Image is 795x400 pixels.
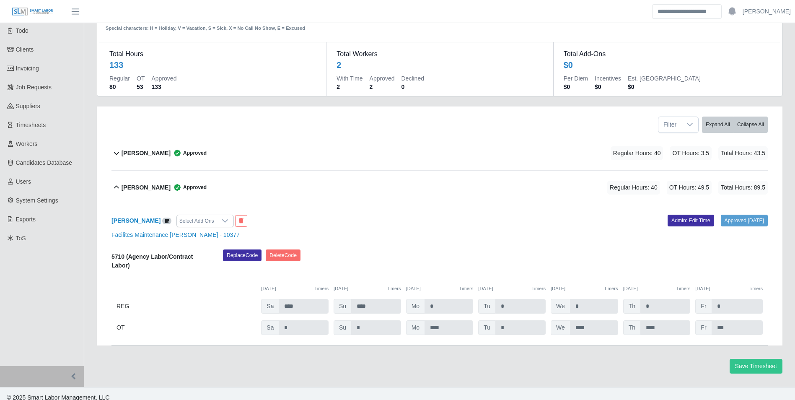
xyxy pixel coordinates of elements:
button: ReplaceCode [223,249,262,261]
span: Filter [658,117,681,132]
span: Regular Hours: 40 [607,181,660,195]
span: Mo [406,320,425,335]
button: Save Timesheet [730,359,782,374]
dt: Regular [109,74,130,83]
span: Approved [171,149,207,157]
span: Suppliers [16,103,40,109]
span: Sa [261,299,279,314]
span: Workers [16,140,38,147]
dd: $0 [628,83,701,91]
div: REG [117,299,256,314]
span: Tu [478,299,496,314]
span: We [551,320,570,335]
dt: Est. [GEOGRAPHIC_DATA] [628,74,701,83]
div: [DATE] [406,285,474,292]
dd: 2 [370,83,395,91]
dt: Approved [370,74,395,83]
div: [DATE] [623,285,691,292]
button: Collapse All [733,117,768,133]
span: Timesheets [16,122,46,128]
button: DeleteCode [266,249,300,261]
dd: 53 [137,83,145,91]
a: Approved [DATE] [721,215,768,226]
span: Tu [478,320,496,335]
button: Expand All [702,117,734,133]
dt: With Time [337,74,363,83]
span: Mo [406,299,425,314]
span: Fr [695,299,712,314]
dd: $0 [564,83,588,91]
a: [PERSON_NAME] [111,217,161,224]
div: [DATE] [334,285,401,292]
button: [PERSON_NAME] Approved Regular Hours: 40 OT Hours: 3.5 Total Hours: 43.5 [111,136,768,170]
span: Th [623,299,641,314]
span: OT Hours: 3.5 [670,146,712,160]
span: We [551,299,570,314]
span: Total Hours: 89.5 [718,181,768,195]
dd: $0 [595,83,621,91]
div: [DATE] [261,285,329,292]
span: Job Requests [16,84,52,91]
span: Th [623,320,641,335]
div: [DATE] [551,285,618,292]
dd: 133 [151,83,176,91]
button: Timers [387,285,401,292]
button: Timers [748,285,763,292]
div: [DATE] [695,285,763,292]
span: Sa [261,320,279,335]
button: Timers [459,285,474,292]
button: Timers [531,285,546,292]
dt: OT [137,74,145,83]
span: Approved [171,183,207,192]
span: Regular Hours: 40 [611,146,663,160]
a: [PERSON_NAME] [743,7,791,16]
dt: Total Add-Ons [564,49,770,59]
img: SLM Logo [12,7,54,16]
button: [PERSON_NAME] Approved Regular Hours: 40 OT Hours: 49.5 Total Hours: 89.5 [111,171,768,205]
b: 5710 (Agency Labor/Contract Labor) [111,253,193,269]
span: Invoicing [16,65,39,72]
div: bulk actions [702,117,768,133]
span: Exports [16,216,36,223]
dd: 2 [337,83,363,91]
div: 133 [109,59,123,71]
div: Select Add Ons [177,215,217,227]
div: OT [117,320,256,335]
span: Users [16,178,31,185]
button: Timers [676,285,691,292]
span: System Settings [16,197,58,204]
a: Admin: Edit Time [668,215,714,226]
div: [DATE] [478,285,546,292]
span: OT Hours: 49.5 [667,181,712,195]
span: Clients [16,46,34,53]
dt: Per Diem [564,74,588,83]
span: ToS [16,235,26,242]
b: [PERSON_NAME] [122,183,171,192]
a: View/Edit Notes [162,217,171,224]
dd: 80 [109,83,130,91]
b: [PERSON_NAME] [122,149,171,158]
a: Facilites Maintenance [PERSON_NAME] - 10377 [111,231,240,238]
span: Todo [16,27,28,34]
span: Fr [695,320,712,335]
span: Total Hours: 43.5 [718,146,768,160]
button: Timers [604,285,618,292]
span: Candidates Database [16,159,73,166]
button: Timers [314,285,329,292]
div: 2 [337,59,341,71]
button: End Worker & Remove from the Timesheet [235,215,247,227]
span: Su [334,299,352,314]
dt: Declined [401,74,424,83]
span: Su [334,320,352,335]
dt: Approved [151,74,176,83]
dt: Incentives [595,74,621,83]
dd: 0 [401,83,424,91]
dt: Total Workers [337,49,543,59]
input: Search [652,4,722,19]
div: Special characters: H = Holiday, V = Vacation, S = Sick, X = No Call No Show, E = Excused [106,18,377,32]
dt: Total Hours [109,49,316,59]
div: $0 [564,59,573,71]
